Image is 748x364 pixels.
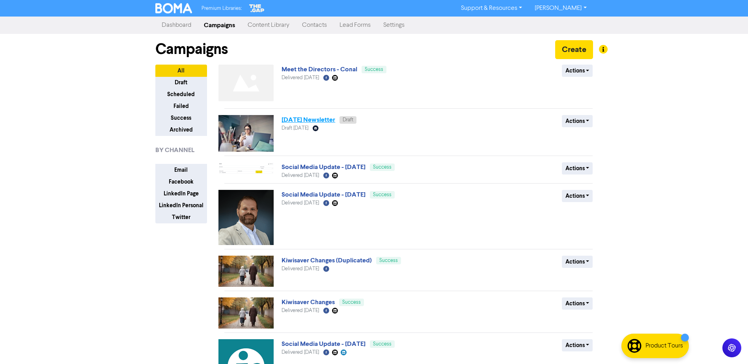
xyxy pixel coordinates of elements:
span: Success [373,192,392,197]
button: Actions [562,65,593,77]
a: Dashboard [155,17,198,33]
iframe: Chat Widget [709,326,748,364]
button: Archived [155,124,207,136]
span: Delivered [DATE] [282,350,319,355]
button: Actions [562,339,593,351]
a: Social Media Update - [DATE] [282,163,366,171]
img: Not found [218,65,274,101]
button: Actions [562,297,593,310]
button: Actions [562,162,593,175]
button: Draft [155,76,207,89]
span: Success [342,300,361,305]
button: Actions [562,256,593,268]
button: Actions [562,190,593,202]
a: Settings [377,17,411,33]
span: Delivered [DATE] [282,201,319,206]
button: Create [555,40,593,59]
button: Failed [155,100,207,112]
button: LinkedIn Personal [155,199,207,212]
img: image_1741218120732.jpg [218,115,274,152]
h1: Campaigns [155,40,228,58]
button: Success [155,112,207,124]
img: image_1750020886078.jpg [218,297,274,329]
span: Success [373,342,392,347]
span: Delivered [DATE] [282,308,319,313]
span: Success [379,258,398,263]
img: image_1755831339299.png [218,190,274,245]
span: Success [373,165,392,170]
a: Campaigns [198,17,241,33]
button: Email [155,164,207,176]
span: BY CHANNEL [155,145,194,155]
a: [DATE] Newsletter [282,116,335,124]
span: Draft [DATE] [282,126,308,131]
span: Draft [343,117,353,123]
span: Delivered [DATE] [282,173,319,178]
a: Support & Resources [455,2,528,15]
a: Social Media Update - [DATE] [282,191,366,199]
a: Social Media Update - [DATE] [282,340,366,348]
img: image_1758251890086.png [218,162,274,175]
button: Scheduled [155,88,207,100]
img: The Gap [248,3,265,13]
img: image_1750020886078.jpg [218,256,274,287]
img: BOMA Logo [155,3,192,13]
button: Facebook [155,176,207,188]
a: Kiwisaver Changes (Duplicated) [282,256,372,264]
a: Contacts [296,17,333,33]
span: Delivered [DATE] [282,266,319,271]
button: LinkedIn Page [155,188,207,200]
button: Twitter [155,211,207,223]
a: Kiwisaver Changes [282,298,335,306]
button: Actions [562,115,593,127]
span: Premium Libraries: [201,6,242,11]
a: Meet the Directors - Conal [282,65,357,73]
button: All [155,65,207,77]
a: [PERSON_NAME] [528,2,593,15]
span: Delivered [DATE] [282,75,319,80]
a: Content Library [241,17,296,33]
a: Lead Forms [333,17,377,33]
span: Success [365,67,383,72]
